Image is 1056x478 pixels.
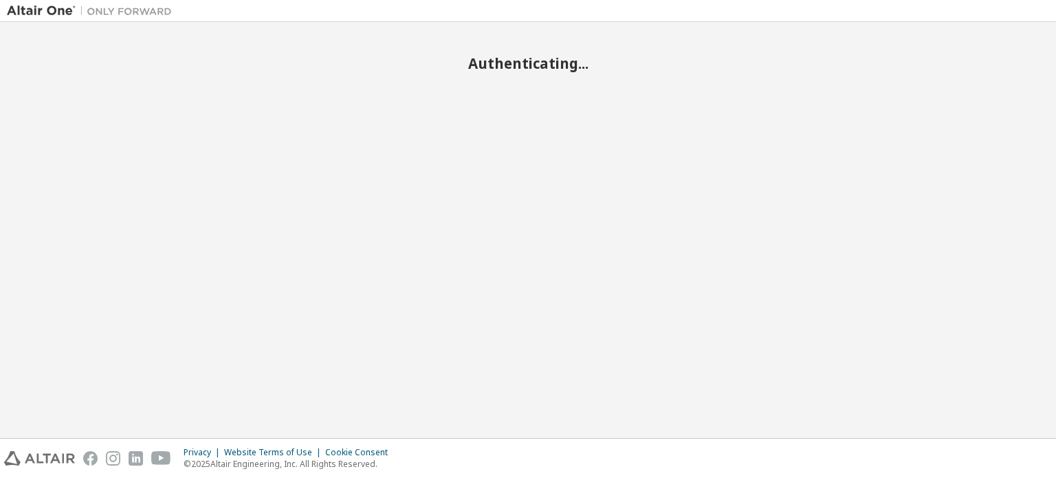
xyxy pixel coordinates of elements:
[325,447,396,458] div: Cookie Consent
[4,451,75,466] img: altair_logo.svg
[106,451,120,466] img: instagram.svg
[151,451,171,466] img: youtube.svg
[224,447,325,458] div: Website Terms of Use
[129,451,143,466] img: linkedin.svg
[83,451,98,466] img: facebook.svg
[184,458,396,470] p: © 2025 Altair Engineering, Inc. All Rights Reserved.
[7,54,1049,72] h2: Authenticating...
[7,4,179,18] img: Altair One
[184,447,224,458] div: Privacy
